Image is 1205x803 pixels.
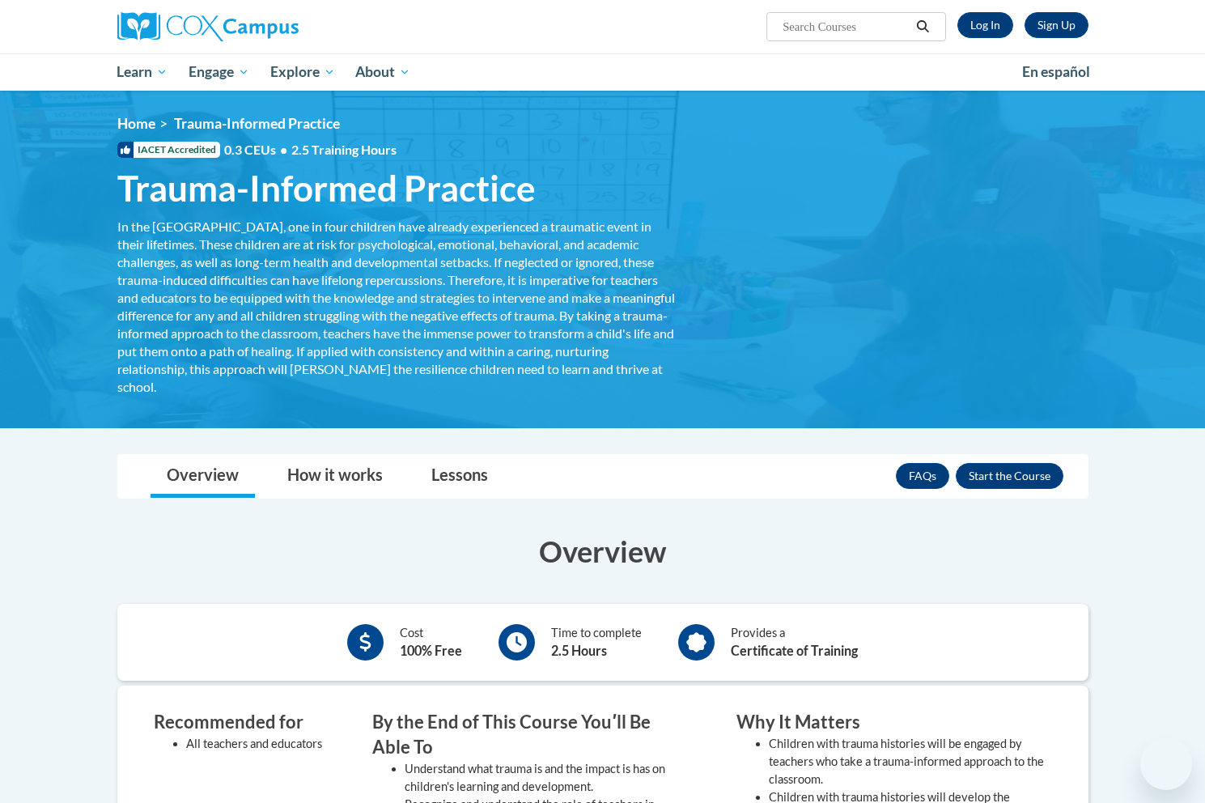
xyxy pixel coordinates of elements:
[957,12,1013,38] a: Log In
[117,115,155,132] a: Home
[415,455,504,498] a: Lessons
[178,53,260,91] a: Engage
[174,115,340,132] span: Trauma-Informed Practice
[896,463,949,489] a: FAQs
[117,142,220,158] span: IACET Accredited
[271,455,399,498] a: How it works
[93,53,1113,91] div: Main menu
[154,710,324,735] h3: Recommended for
[117,62,168,82] span: Learn
[345,53,421,91] a: About
[551,643,607,658] b: 2.5 Hours
[1022,63,1090,80] span: En español
[731,624,858,661] div: Provides a
[270,62,335,82] span: Explore
[400,624,462,661] div: Cost
[117,12,425,41] a: Cox Campus
[186,735,324,753] li: All teachers and educators
[224,141,397,159] span: 0.3 CEUs
[1140,738,1192,790] iframe: Button to launch messaging window
[405,760,688,796] li: Understand what trauma is and the impact is has on children's learning and development.
[107,53,179,91] a: Learn
[1025,12,1088,38] a: Register
[910,17,935,36] button: Search
[260,53,346,91] a: Explore
[372,710,688,760] h3: By the End of This Course Youʹll Be Able To
[117,12,299,41] img: Cox Campus
[769,735,1052,788] li: Children with trauma histories will be engaged by teachers who take a trauma-informed approach to...
[736,710,1052,735] h3: Why It Matters
[117,218,676,396] div: In the [GEOGRAPHIC_DATA], one in four children have already experienced a traumatic event in thei...
[151,455,255,498] a: Overview
[1012,55,1101,89] a: En español
[355,62,410,82] span: About
[291,142,397,157] span: 2.5 Training Hours
[117,167,536,210] span: Trauma-Informed Practice
[117,531,1088,571] h3: Overview
[189,62,249,82] span: Engage
[551,624,642,661] div: Time to complete
[956,463,1063,489] button: Enroll
[400,643,462,658] b: 100% Free
[731,643,858,658] b: Certificate of Training
[280,142,287,157] span: •
[781,17,910,36] input: Search Courses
